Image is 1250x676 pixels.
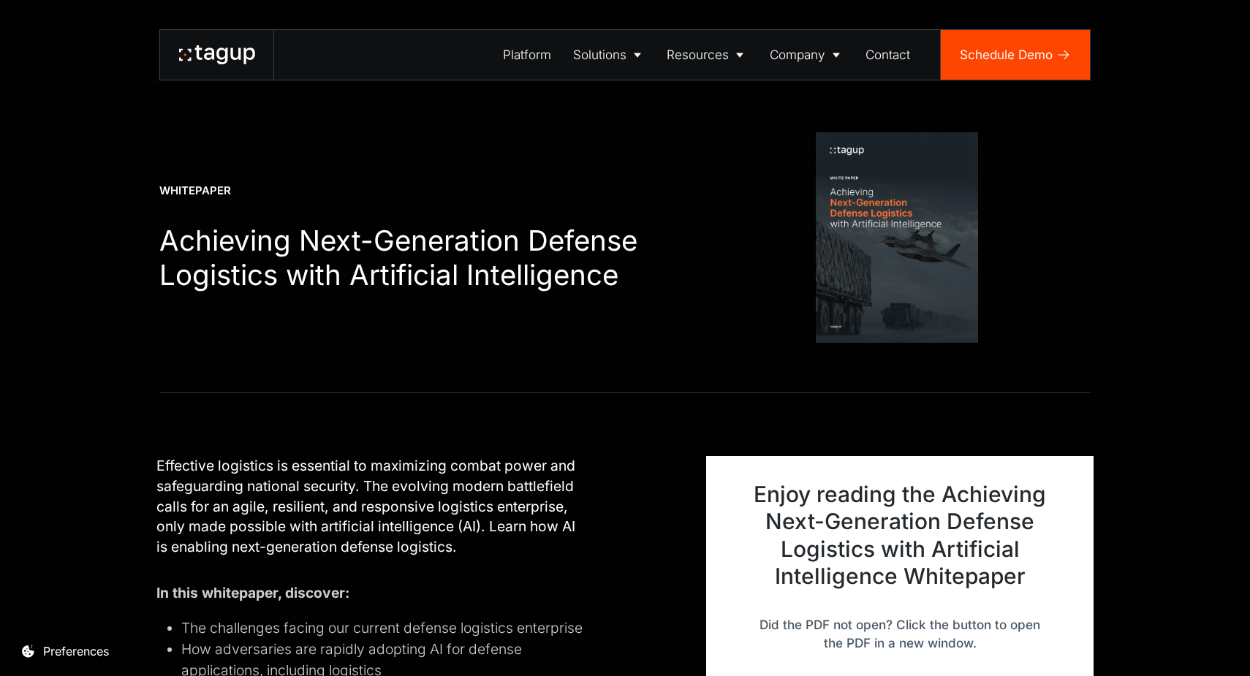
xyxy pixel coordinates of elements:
[750,615,1050,653] p: Did the PDF not open? Click the button to open the PDF in a new window.
[159,224,653,292] h1: Achieving Next-Generation Defense Logistics with Artificial Intelligence
[43,642,109,660] div: Preferences
[503,45,551,64] div: Platform
[156,584,349,601] strong: In this whitepaper, discover:
[573,45,626,64] div: Solutions
[770,45,825,64] div: Company
[156,456,588,558] p: Effective logistics is essential to maximizing combat power and safeguarding national security. T...
[492,30,562,80] a: Platform
[865,45,910,64] div: Contact
[816,132,978,343] img: Whitepaper Cover
[667,45,729,64] div: Resources
[855,30,922,80] a: Contact
[159,183,653,199] div: Whitepaper
[731,481,1069,590] div: Enjoy reading the Achieving Next-Generation Defense Logistics with Artificial Intelligence Whitep...
[656,30,759,80] a: Resources
[562,30,656,80] a: Solutions
[181,618,588,639] li: The challenges facing our current defense logistics enterprise
[941,30,1090,80] a: Schedule Demo
[759,30,855,80] a: Company
[960,45,1053,64] div: Schedule Demo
